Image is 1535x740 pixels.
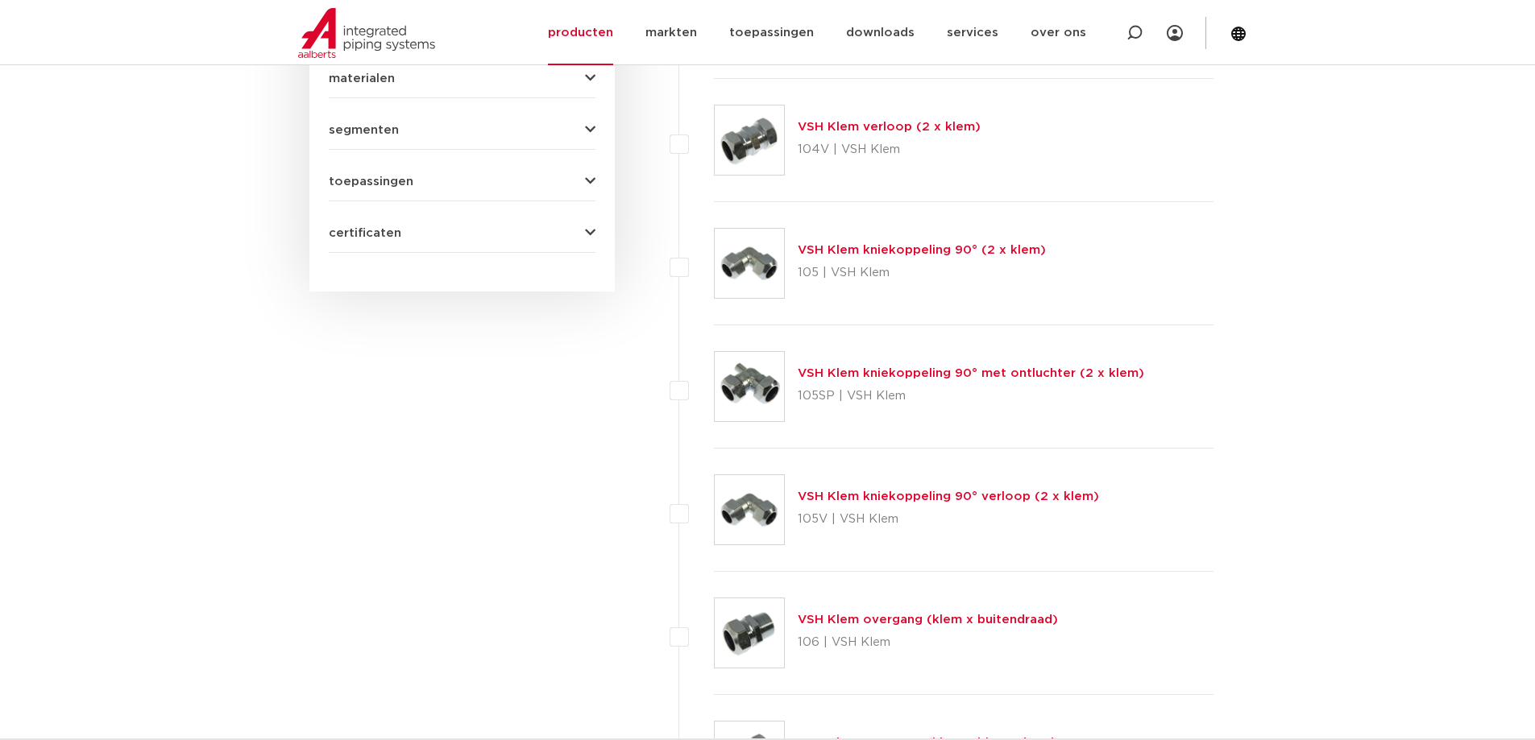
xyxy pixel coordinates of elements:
[329,176,413,188] span: toepassingen
[715,475,784,544] img: Thumbnail for VSH Klem kniekoppeling 90° verloop (2 x klem)
[329,124,399,136] span: segmenten
[715,105,784,175] img: Thumbnail for VSH Klem verloop (2 x klem)
[329,227,401,239] span: certificaten
[329,124,595,136] button: segmenten
[798,630,1058,655] p: 106 | VSH Klem
[329,72,395,85] span: materialen
[715,352,784,421] img: Thumbnail for VSH Klem kniekoppeling 90° met ontluchter (2 x klem)
[715,229,784,298] img: Thumbnail for VSH Klem kniekoppeling 90° (2 x klem)
[798,244,1046,256] a: VSH Klem kniekoppeling 90° (2 x klem)
[798,121,981,133] a: VSH Klem verloop (2 x klem)
[798,383,1144,409] p: 105SP | VSH Klem
[329,72,595,85] button: materialen
[329,176,595,188] button: toepassingen
[798,260,1046,286] p: 105 | VSH Klem
[798,506,1099,532] p: 105V | VSH Klem
[798,614,1058,626] a: VSH Klem overgang (klem x buitendraad)
[715,598,784,668] img: Thumbnail for VSH Klem overgang (klem x buitendraad)
[798,490,1099,502] a: VSH Klem kniekoppeling 90° verloop (2 x klem)
[329,227,595,239] button: certificaten
[798,367,1144,379] a: VSH Klem kniekoppeling 90° met ontluchter (2 x klem)
[798,137,981,163] p: 104V | VSH Klem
